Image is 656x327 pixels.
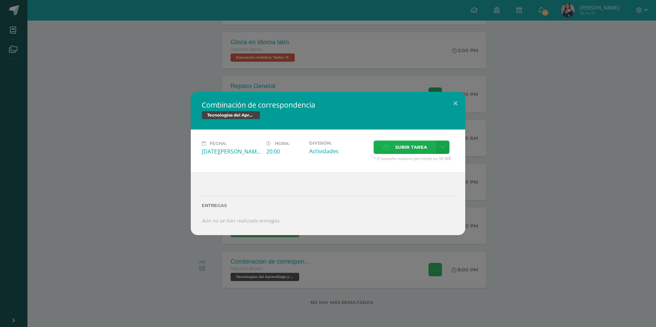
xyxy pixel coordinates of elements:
span: * El tamaño máximo permitido es 50 MB [374,156,454,161]
button: Close (Esc) [446,92,465,115]
label: División: [309,141,368,146]
div: 20:00 [266,148,304,155]
label: Entregas [202,203,454,208]
i: Aún no se han realizado entregas [202,217,279,224]
span: Tecnologías del Aprendizaje y la Comunicación [202,111,260,119]
span: Hora: [275,141,290,146]
span: Fecha: [210,141,226,146]
div: Actividades [309,147,368,155]
span: Subir tarea [395,141,427,154]
div: [DATE][PERSON_NAME] [202,148,261,155]
h2: Combinación de correspondencia [202,100,454,110]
